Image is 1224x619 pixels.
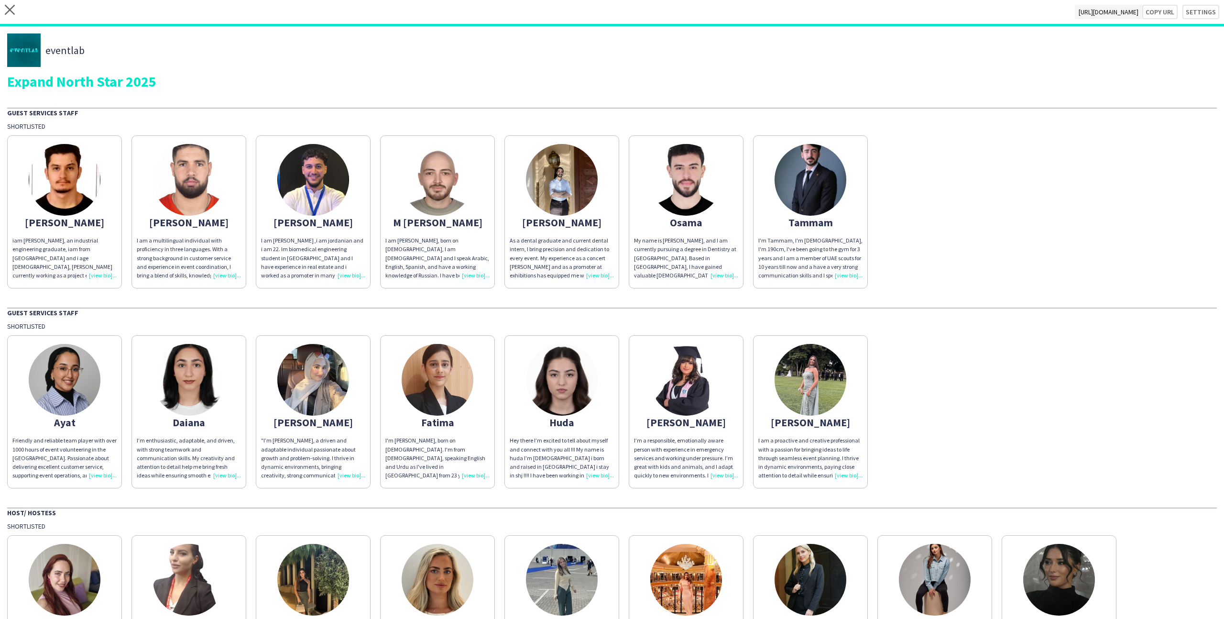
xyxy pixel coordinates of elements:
[137,436,241,480] div: I’m enthusiastic, adaptable, and driven, with strong teamwork and communication skills. My creati...
[153,344,225,416] img: thumb-68d1608d58e44.jpeg
[137,236,241,280] div: I am a multilingual individual with proficiency in three languages. With a strong background in c...
[510,218,614,227] div: [PERSON_NAME]
[45,46,85,55] span: eventlab
[758,436,863,480] div: I am a proactive and creative professional with a passion for bringing ideas to life through seam...
[634,418,738,427] div: [PERSON_NAME]
[7,74,1217,88] div: Expand North Star 2025
[385,418,490,427] div: Fatima
[261,218,365,227] div: [PERSON_NAME]
[137,418,241,427] div: Daiana
[385,436,490,480] div: I'm [PERSON_NAME], born on [DEMOGRAPHIC_DATA]. I'm from [DEMOGRAPHIC_DATA], speaking English and ...
[634,236,738,280] div: My name is [PERSON_NAME], and I am currently pursuing a degree in Dentistry at [GEOGRAPHIC_DATA]....
[12,218,117,227] div: [PERSON_NAME]
[758,418,863,427] div: [PERSON_NAME]
[12,436,117,480] div: Friendly and reliable team player with over 1000 hours of event volunteering in the [GEOGRAPHIC_D...
[775,144,846,216] img: thumb-686c070a56e6c.jpg
[650,344,722,416] img: thumb-679921d20f441.jpg
[137,218,241,227] div: [PERSON_NAME]
[385,236,490,280] div: I am [PERSON_NAME], born on [DEMOGRAPHIC_DATA], I am [DEMOGRAPHIC_DATA] and I speak Arabic, Engli...
[7,122,1217,131] div: Shortlisted
[526,544,598,616] img: thumb-66a39fd61285a.jpeg
[29,544,100,616] img: thumb-68e4bbc94c0e7.jpg
[153,544,225,616] img: thumb-68df96862e8e6.jpg
[261,436,365,480] div: "I’m [PERSON_NAME], a driven and adaptable individual passionate about growth and problem-solving...
[775,544,846,616] img: thumb-2d695695-4f36-4039-a063-57771d6047d2.jpg
[1023,544,1095,616] img: thumb-9b953f8e-3d33-4058-9de8-fb570361871a.jpg
[7,33,41,67] img: thumb-676cfa27-c4f8-448c-90fc-bf4dc1a81b10.jpg
[12,236,117,280] div: iam [PERSON_NAME], an industrial engineering graduate, iam from [GEOGRAPHIC_DATA] and i age [DEMO...
[29,144,100,216] img: thumb-656895d3697b1.jpeg
[1142,5,1178,19] button: Copy url
[29,344,100,416] img: thumb-68cd711920efa.jpg
[7,322,1217,331] div: Shortlisted
[12,418,117,427] div: Ayat
[277,344,349,416] img: thumb-677f1e615689e.jpeg
[402,344,473,416] img: thumb-653a4c6392385.jpg
[261,236,365,280] div: I am [PERSON_NAME] ,i am jordanian and i am 22. Im biomedical engineering student in [GEOGRAPHIC_...
[402,544,473,616] img: thumb-68515fe5e9619.jpeg
[7,522,1217,531] div: Shortlisted
[758,218,863,227] div: Tammam
[261,418,365,427] div: [PERSON_NAME]
[510,418,614,427] div: Huda
[510,436,614,480] div: Hey there I’m excited to tell about myself and connect with you all !!! My name is huda I’m [DEMO...
[650,544,722,616] img: thumb-cf0698f7-a19a-41da-8f81-87de45a19828.jpg
[510,236,614,280] div: As a dental graduate and current dental intern, I bring precision and dedication to every event. ...
[7,108,1217,117] div: Guest Services Staff
[775,344,846,416] img: thumb-bc9e1aae-cd49-4a75-afce-0c6a32bde3f0.jpg
[277,144,349,216] img: thumb-6899912dd857e.jpeg
[899,544,971,616] img: thumb-6724bf83dd25d.jpeg
[277,544,349,616] img: thumb-687772dfd8cd9.jpeg
[1075,5,1142,19] span: [URL][DOMAIN_NAME]
[385,218,490,227] div: M [PERSON_NAME]
[650,144,722,216] img: thumb-68655dc7e734c.jpeg
[526,344,598,416] img: thumb-68e5354b9a3c2.jpeg
[153,144,225,216] img: thumb-684bf61c15068.jpg
[758,236,863,280] div: I'm Tammam, I'm [DEMOGRAPHIC_DATA], I'm 190cm, I've been going to the gym for 3 years and I am a ...
[7,508,1217,517] div: Host/ Hostess
[526,144,598,216] img: thumb-0dbda813-027f-4346-a3d0-b22b9d6c414b.jpg
[402,144,473,216] img: thumb-652100cf29958.jpeg
[634,218,738,227] div: Osama
[634,436,738,480] div: I’m a responsible, emotionally aware person with experience in emergency services and working und...
[1182,5,1219,19] button: Settings
[7,308,1217,317] div: Guest Services Staff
